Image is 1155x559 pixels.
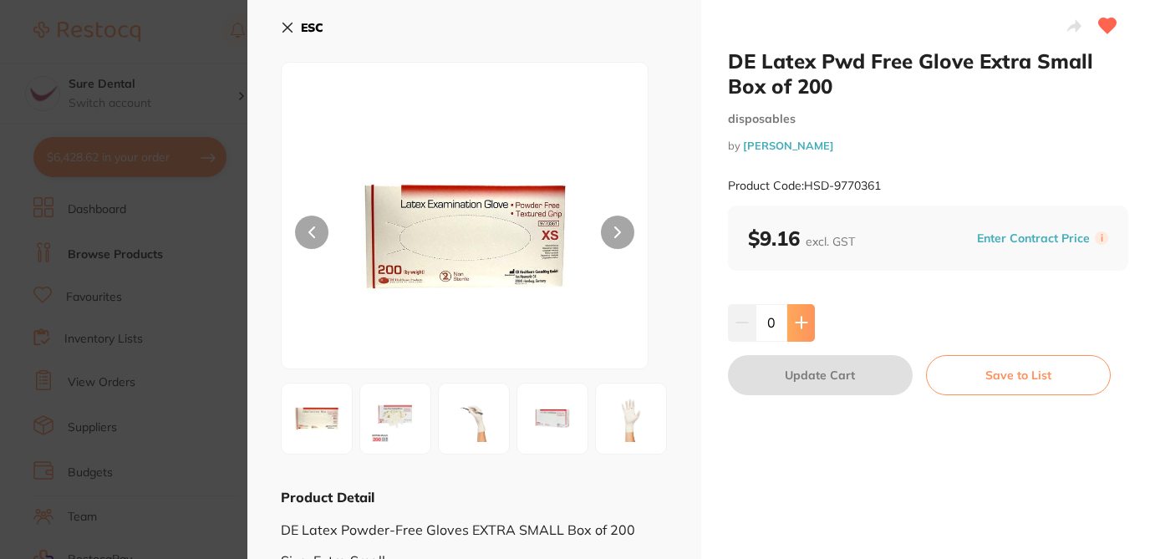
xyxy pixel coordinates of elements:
[355,104,575,368] img: MzYxXzIuanBn
[926,355,1111,395] button: Save to List
[972,231,1095,246] button: Enter Contract Price
[728,179,881,193] small: Product Code: HSD-9770361
[748,226,855,251] b: $9.16
[301,20,323,35] b: ESC
[281,13,323,42] button: ESC
[806,234,855,249] span: excl. GST
[281,489,374,506] b: Product Detail
[287,389,347,449] img: MzYxXzIuanBn
[728,355,913,395] button: Update Cart
[601,389,661,449] img: MzYxXzUuanBn
[1095,231,1108,245] label: i
[365,389,425,449] img: MzYxLmpwZw
[728,140,1128,152] small: by
[444,389,504,449] img: MzYxXzMuanBn
[743,139,834,152] a: [PERSON_NAME]
[728,48,1128,99] h2: DE Latex Pwd Free Glove Extra Small Box of 200
[728,112,1128,126] small: disposables
[522,389,583,449] img: MzYxXzQuanBn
